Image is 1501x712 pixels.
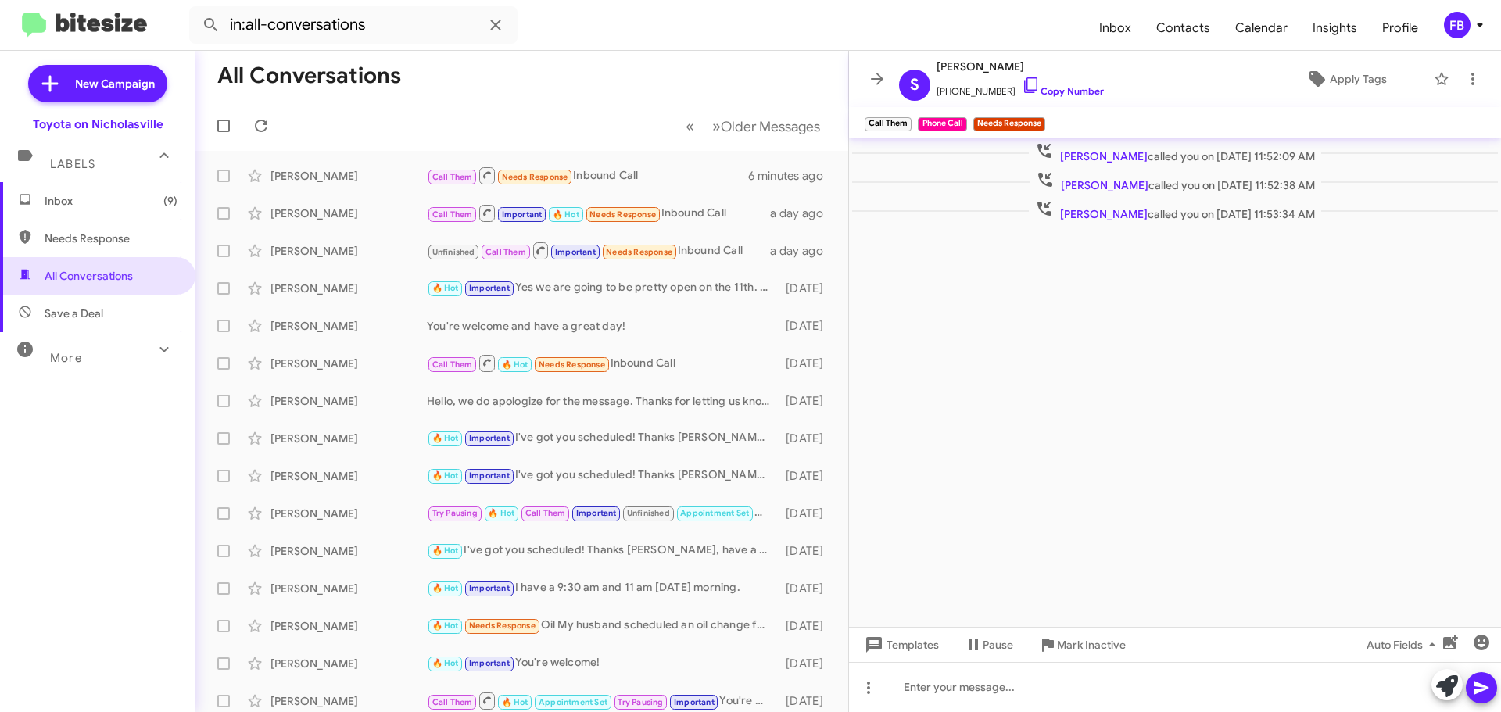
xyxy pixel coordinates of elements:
span: 🔥 Hot [432,621,459,631]
span: 🔥 Hot [432,283,459,293]
span: called you on [DATE] 11:53:34 AM [1029,199,1321,222]
div: You're welcome! [427,654,778,672]
div: [DATE] [778,318,836,334]
span: Important [469,658,510,668]
span: Important [469,583,510,593]
span: Important [502,209,543,220]
div: I have a 9:30 am and 11 am [DATE] morning. [427,579,778,597]
div: [PERSON_NAME] [270,693,427,709]
div: Toyota on Nicholasville [33,116,163,132]
span: « [686,116,694,136]
span: Insights [1300,5,1370,51]
div: [DATE] [778,431,836,446]
button: Next [703,110,829,142]
div: Inbound Call [427,203,770,223]
span: [PERSON_NAME] [1060,149,1148,163]
span: Needs Response [539,360,605,370]
span: Auto Fields [1367,631,1442,659]
span: Mark Inactive [1057,631,1126,659]
div: Great! I will update. [427,504,778,522]
div: [PERSON_NAME] [270,506,427,521]
span: Appointment Set [680,508,749,518]
div: [PERSON_NAME] [270,356,427,371]
span: Needs Response [502,172,568,182]
span: 🔥 Hot [553,209,579,220]
div: [PERSON_NAME] [270,393,427,409]
div: Yes we are going to be pretty open on the 11th. What is the best time for you? [427,279,778,297]
nav: Page navigation example [677,110,829,142]
div: [DATE] [778,281,836,296]
span: [PERSON_NAME] [1061,178,1148,192]
div: [DATE] [778,543,836,559]
span: Needs Response [589,209,656,220]
a: New Campaign [28,65,167,102]
a: Inbox [1087,5,1144,51]
button: Previous [676,110,704,142]
span: Important [469,433,510,443]
div: [DATE] [778,693,836,709]
div: I've got you scheduled! Thanks [PERSON_NAME], have a great day! [427,542,778,560]
span: 🔥 Hot [502,360,528,370]
span: Needs Response [606,247,672,257]
span: Appointment Set [539,697,607,707]
span: [PERSON_NAME] [937,57,1104,76]
span: 🔥 Hot [432,470,459,481]
span: [PHONE_NUMBER] [937,76,1104,99]
span: Important [469,283,510,293]
input: Search [189,6,518,44]
span: Templates [862,631,939,659]
span: Important [469,470,510,481]
span: Inbox [45,193,177,209]
div: Inbound Call [427,241,770,260]
button: Auto Fields [1354,631,1454,659]
span: 🔥 Hot [432,546,459,556]
div: [DATE] [778,581,836,596]
span: Call Them [525,508,566,518]
div: [PERSON_NAME] [270,168,427,184]
span: Call Them [432,172,473,182]
span: » [712,116,721,136]
div: [PERSON_NAME] [270,281,427,296]
span: Unfinished [627,508,670,518]
div: FB [1444,12,1471,38]
div: [PERSON_NAME] [270,543,427,559]
span: Save a Deal [45,306,103,321]
span: 🔥 Hot [432,583,459,593]
small: Needs Response [973,117,1045,131]
a: Contacts [1144,5,1223,51]
small: Call Them [865,117,912,131]
span: Important [674,697,715,707]
a: Profile [1370,5,1431,51]
span: Needs Response [469,621,536,631]
div: I've got you scheduled! Thanks [PERSON_NAME], have a great day! [427,467,778,485]
div: 6 minutes ago [748,168,836,184]
a: Copy Number [1022,85,1104,97]
div: You're welcome and have a great day! [427,318,778,334]
span: All Conversations [45,268,133,284]
a: Calendar [1223,5,1300,51]
span: Labels [50,157,95,171]
button: Pause [951,631,1026,659]
div: [PERSON_NAME] [270,243,427,259]
div: [DATE] [778,393,836,409]
span: 🔥 Hot [488,508,514,518]
h1: All Conversations [217,63,401,88]
span: 🔥 Hot [502,697,528,707]
button: Templates [849,631,951,659]
span: Apply Tags [1330,65,1387,93]
span: Pause [983,631,1013,659]
span: More [50,351,82,365]
div: [DATE] [778,656,836,671]
div: Hello, we do apologize for the message. Thanks for letting us know, we will update our records! H... [427,393,778,409]
div: [PERSON_NAME] [270,206,427,221]
span: S [910,73,919,98]
div: [DATE] [778,506,836,521]
span: Older Messages [721,118,820,135]
div: Oil My husband scheduled an oil change for 9/29 at 10. Thank you for the coupon. [427,617,778,635]
div: [DATE] [778,618,836,634]
span: Unfinished [432,247,475,257]
small: Phone Call [918,117,966,131]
